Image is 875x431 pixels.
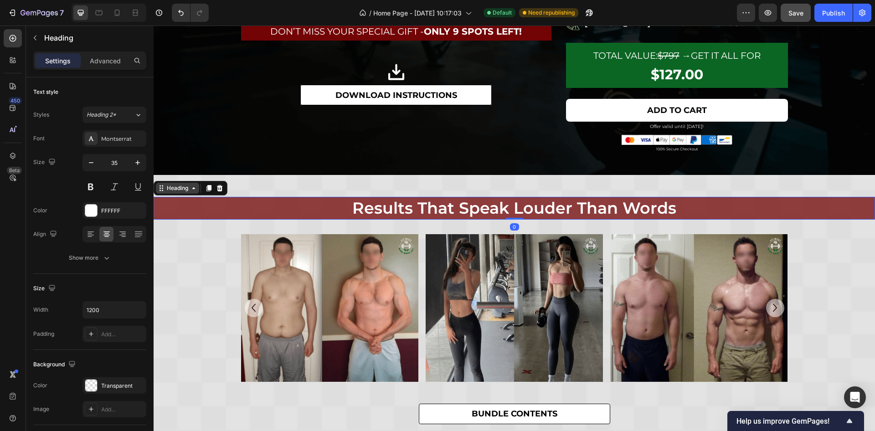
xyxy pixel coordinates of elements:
div: $127.00 [496,39,551,59]
div: 450 [9,97,22,104]
a: DOWNLOAD INSTRUCTIONS [147,59,338,80]
div: Color [33,206,47,215]
div: Beta [7,167,22,174]
div: Add... [101,405,144,414]
p: DOWNLOAD INSTRUCTIONS [182,62,304,77]
img: gempages_558712889062458270-01ddde31-8deb-4174-8ade-d614fca1e848.png [272,209,449,356]
div: Background [33,359,77,371]
div: 0 [356,198,365,205]
button: Show more [33,250,146,266]
img: gempages_558712889062458270-f09b008d-2888-4ff7-93b5-7f5393a3f7b8.png [87,209,265,356]
span: Heading 2* [87,111,116,119]
span: / [369,8,371,18]
div: Width [33,306,48,314]
span: Save [788,9,803,17]
button: Carousel Back Arrow [91,273,109,292]
div: Styles [33,111,49,119]
div: ADD TO CART [494,77,553,92]
span: Need republishing [528,9,575,17]
div: Add... [101,330,144,339]
p: Offer valid until [DATE]! [413,97,633,105]
div: Color [33,381,47,390]
span: Help us improve GemPages! [736,417,844,426]
div: Image [33,405,49,413]
p: 100% Secure Checkout [413,120,633,127]
div: Transparent [101,382,144,390]
div: Font [33,134,45,143]
s: $797 [504,25,526,36]
p: 7 [60,7,64,18]
button: Publish [814,4,853,22]
button: Heading 2* [82,107,146,123]
p: BUNDLE CONTENTS [318,381,404,395]
strong: ONLY 9 SPOTS LEFT! [270,0,368,11]
div: Align [33,228,59,241]
div: Undo/Redo [172,4,209,22]
div: Size [33,156,57,169]
p: Settings [45,56,71,66]
div: Text style [33,88,58,96]
button: Save [781,4,811,22]
div: Heading [11,159,36,167]
div: Publish [822,8,845,18]
img: gempages_558712889062458270-30402c72-6dcf-4b92-88a7-8fa1c39d56ca.png [468,108,579,119]
a: BUNDLE CONTENTS [265,378,457,399]
div: FFFFFF [101,207,144,215]
strong: → [528,25,537,36]
div: Show more [69,253,111,262]
img: gempages_558712889062458270-fb3e3241-4b62-402e-b36c-13b93b996fed.png [457,209,634,356]
div: Size [33,282,57,295]
button: 7 [4,4,68,22]
h2: results that speak louder than words [87,171,634,194]
button: Carousel Next Arrow [612,273,631,292]
span: Default [493,9,512,17]
p: Advanced [90,56,121,66]
div: Montserrat [101,135,144,143]
p: Total Value: Get it all for [413,22,633,38]
p: Heading [44,32,143,43]
button: Show survey - Help us improve GemPages! [736,416,855,426]
button: ADD TO CART [412,73,634,96]
div: Open Intercom Messenger [844,386,866,408]
span: Home Page - [DATE] 10:17:03 [373,8,462,18]
iframe: Design area [154,26,875,431]
div: Padding [33,330,54,338]
input: Auto [83,302,146,318]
